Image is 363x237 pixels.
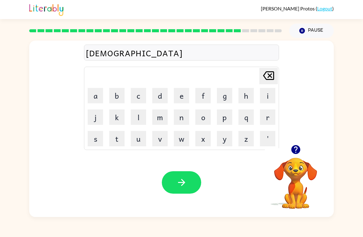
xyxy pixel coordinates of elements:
[88,131,103,146] button: s
[195,109,211,125] button: o
[152,109,168,125] button: m
[152,131,168,146] button: v
[217,88,232,103] button: g
[260,131,275,146] button: '
[152,88,168,103] button: d
[238,88,254,103] button: h
[195,88,211,103] button: f
[261,6,334,11] div: ( )
[174,88,189,103] button: e
[289,24,334,38] button: Pause
[195,131,211,146] button: x
[260,109,275,125] button: r
[131,109,146,125] button: l
[217,131,232,146] button: y
[109,109,125,125] button: k
[261,6,316,11] span: [PERSON_NAME] Protos
[109,88,125,103] button: b
[29,2,63,16] img: Literably
[174,131,189,146] button: w
[88,109,103,125] button: j
[109,131,125,146] button: t
[88,88,103,103] button: a
[260,88,275,103] button: i
[86,46,277,59] div: [DEMOGRAPHIC_DATA]
[174,109,189,125] button: n
[217,109,232,125] button: p
[131,131,146,146] button: u
[265,148,326,210] video: Your browser must support playing .mp4 files to use Literably. Please try using another browser.
[317,6,332,11] a: Logout
[238,109,254,125] button: q
[131,88,146,103] button: c
[238,131,254,146] button: z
